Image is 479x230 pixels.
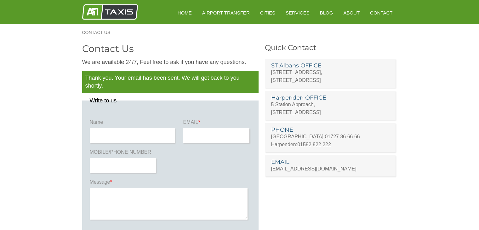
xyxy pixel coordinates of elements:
[271,127,390,133] h3: PHONE
[82,44,259,54] h2: Contact Us
[183,119,251,128] label: EMAIL
[198,5,254,20] a: Airport Transfer
[271,166,356,171] a: [EMAIL_ADDRESS][DOMAIN_NAME]
[271,133,390,141] p: [GEOGRAPHIC_DATA]:
[271,63,390,68] h3: ST Albans OFFICE
[173,5,196,20] a: HOME
[316,5,338,20] a: Blog
[271,159,390,165] h3: EMAIL
[366,5,397,20] a: Contact
[82,58,259,66] p: We are available 24/7, Feel free to ask if you have any questions.
[271,95,390,101] h3: Harpenden OFFICE
[265,44,397,51] h3: Quick Contact
[90,119,177,128] label: Name
[325,134,360,139] a: 01727 86 66 66
[82,30,117,35] a: Contact Us
[271,101,390,116] p: 5 Station Approach, [STREET_ADDRESS]
[281,5,314,20] a: Services
[339,5,364,20] a: About
[90,179,251,188] label: Message
[82,71,259,93] p: Thank you. Your email has been sent. We will get back to you shortly.
[90,149,157,158] label: MOBILE/PHONE NUMBER
[256,5,280,20] a: Cities
[271,68,390,84] p: [STREET_ADDRESS], [STREET_ADDRESS]
[297,142,331,147] a: 01582 822 222
[90,98,117,103] legend: Write to us
[271,141,390,148] p: Harpenden:
[82,4,138,20] img: A1 Taxis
